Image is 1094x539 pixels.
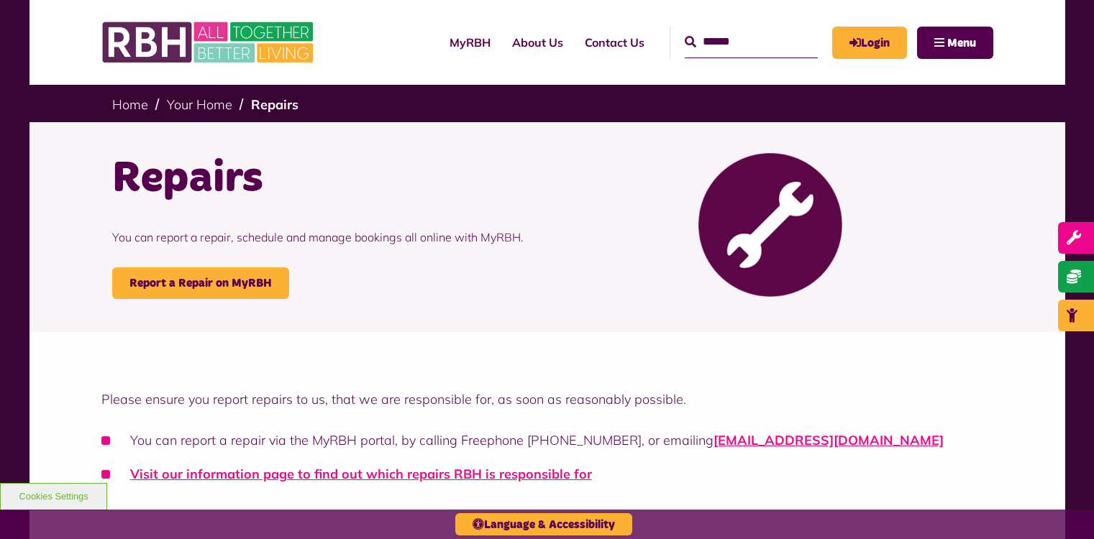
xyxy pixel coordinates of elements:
a: Visit our information page to find out which repairs RBH is responsible for [130,466,592,482]
a: [EMAIL_ADDRESS][DOMAIN_NAME] [714,432,944,448]
a: Your Home [167,96,232,113]
a: Report a Repair on MyRBH [112,267,289,299]
iframe: Netcall Web Assistant for live chat [1029,474,1094,539]
li: You can report a repair via the MyRBH portal, by calling Freephone [PHONE_NUMBER], or emailing [101,430,993,450]
p: Please ensure you report repairs to us, that we are responsible for, as soon as reasonably possible. [101,390,993,409]
a: Home [112,96,148,113]
a: MyRBH [832,27,907,59]
img: Report Repair [698,153,842,297]
span: Menu [947,37,976,49]
p: You can report a repair, schedule and manage bookings all online with MyRBH. [112,207,537,267]
a: MyRBH [439,23,501,62]
button: Navigation [917,27,993,59]
a: About Us [501,23,574,62]
h1: Repairs [112,151,537,207]
img: RBH [101,14,317,70]
a: Contact Us [574,23,655,62]
a: Repairs [251,96,298,113]
button: Language & Accessibility [455,513,632,535]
